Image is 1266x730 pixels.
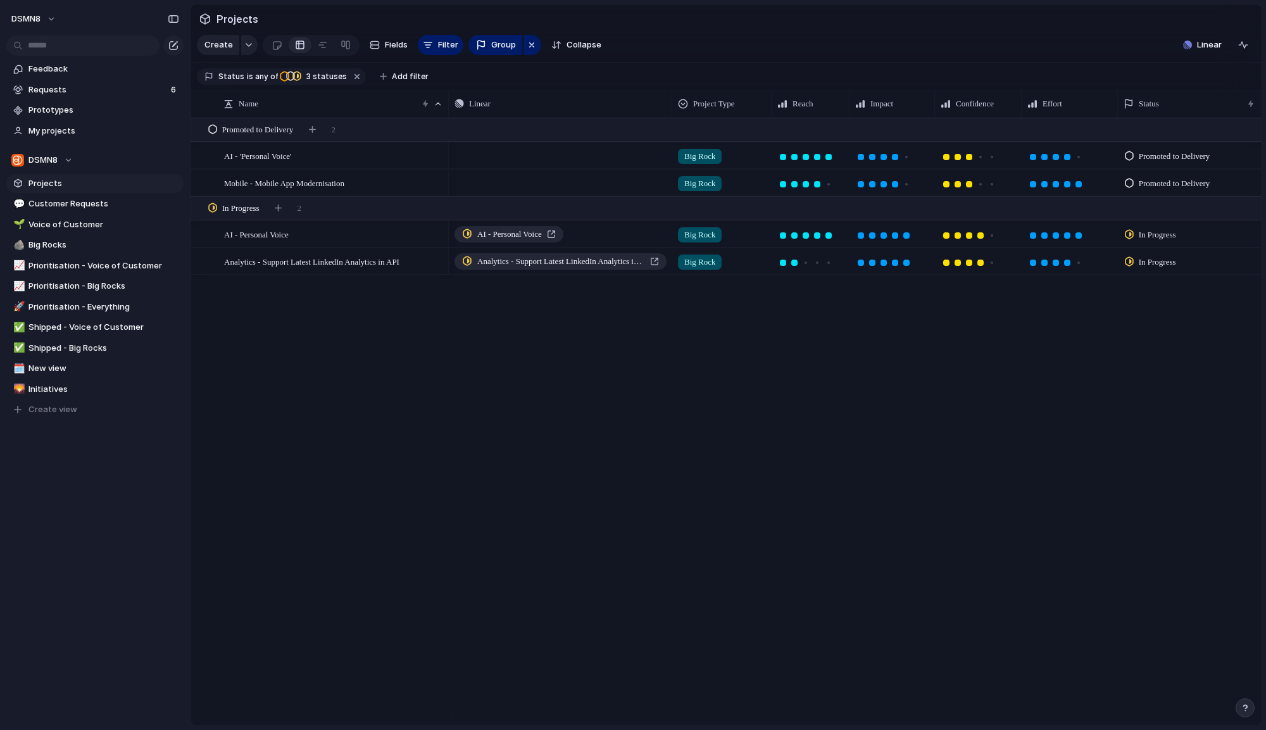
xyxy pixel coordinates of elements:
[214,8,261,30] span: Projects
[11,321,24,334] button: ✅
[1139,229,1176,241] span: In Progress
[438,39,458,51] span: Filter
[247,71,253,82] span: is
[28,321,179,334] span: Shipped - Voice of Customer
[372,68,436,85] button: Add filter
[454,253,667,270] a: Analytics - Support Latest LinkedIn Analytics in API
[28,198,179,210] span: Customer Requests
[28,218,179,231] span: Voice of Customer
[546,35,606,55] button: Collapse
[684,256,715,268] span: Big Rock
[303,71,347,82] span: statuses
[28,177,179,190] span: Projects
[870,98,893,110] span: Impact
[1139,98,1159,110] span: Status
[6,236,184,255] a: 🪨Big Rocks
[13,279,22,294] div: 📈
[244,70,280,84] button: isany of
[11,260,24,272] button: 📈
[28,362,179,375] span: New view
[13,362,22,376] div: 🗓️
[11,383,24,396] button: 🌄
[6,339,184,358] a: ✅Shipped - Big Rocks
[171,84,179,96] span: 6
[28,63,179,75] span: Feedback
[684,229,715,241] span: Big Rock
[6,80,184,99] a: Requests6
[956,98,994,110] span: Confidence
[218,71,244,82] span: Status
[6,298,184,317] a: 🚀Prioritisation - Everything
[6,60,184,79] a: Feedback
[13,382,22,396] div: 🌄
[13,341,22,355] div: ✅
[13,217,22,232] div: 🌱
[11,198,24,210] button: 💬
[1178,35,1227,54] button: Linear
[6,9,63,29] button: DSMN8
[222,202,260,215] span: In Progress
[469,98,491,110] span: Linear
[567,39,601,51] span: Collapse
[303,72,313,81] span: 3
[204,39,233,51] span: Create
[298,202,302,215] span: 2
[1139,177,1210,190] span: Promoted to Delivery
[279,70,349,84] button: 3 statuses
[11,362,24,375] button: 🗓️
[6,215,184,234] a: 🌱Voice of Customer
[253,71,278,82] span: any of
[1197,39,1222,51] span: Linear
[491,39,516,51] span: Group
[6,151,184,170] button: DSMN8
[6,194,184,213] a: 💬Customer Requests
[684,177,715,190] span: Big Rock
[11,280,24,293] button: 📈
[28,84,167,96] span: Requests
[6,174,184,193] a: Projects
[6,380,184,399] a: 🌄Initiatives
[239,98,258,110] span: Name
[454,226,563,242] a: AI - Personal Voice
[6,359,184,378] a: 🗓️New view
[392,71,429,82] span: Add filter
[365,35,413,55] button: Fields
[477,228,542,241] span: AI - Personal Voice
[6,122,184,141] a: My projects
[11,239,24,251] button: 🪨
[28,260,179,272] span: Prioritisation - Voice of Customer
[224,175,344,190] span: Mobile - Mobile App Modernisation
[28,342,179,355] span: Shipped - Big Rocks
[684,150,715,163] span: Big Rock
[28,125,179,137] span: My projects
[331,123,335,136] span: 2
[11,301,24,313] button: 🚀
[222,123,294,136] span: Promoted to Delivery
[468,35,522,55] button: Group
[6,277,184,296] a: 📈Prioritisation - Big Rocks
[13,320,22,335] div: ✅
[28,403,77,416] span: Create view
[28,383,179,396] span: Initiatives
[6,318,184,337] a: ✅Shipped - Voice of Customer
[224,148,291,163] span: AI - 'Personal Voice'
[28,239,179,251] span: Big Rocks
[6,101,184,120] a: Prototypes
[11,218,24,231] button: 🌱
[385,39,408,51] span: Fields
[6,400,184,419] button: Create view
[418,35,463,55] button: Filter
[224,254,399,268] span: Analytics - Support Latest LinkedIn Analytics in API
[28,280,179,293] span: Prioritisation - Big Rocks
[1043,98,1062,110] span: Effort
[13,299,22,314] div: 🚀
[11,342,24,355] button: ✅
